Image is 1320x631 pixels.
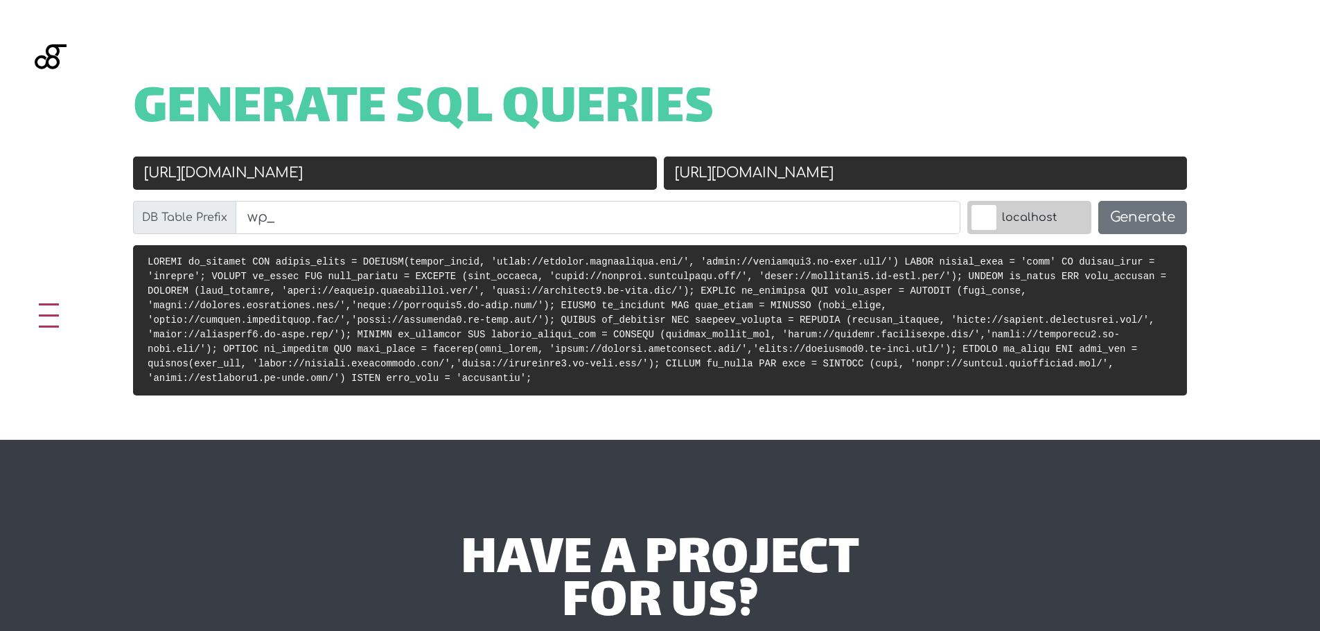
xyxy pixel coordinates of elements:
[133,157,657,190] input: Old URL
[664,157,1188,190] input: New URL
[1098,201,1187,234] button: Generate
[35,44,67,148] img: Blackgate
[148,256,1166,384] code: LOREMI do_sitamet CON adipis_elits = DOEIUSM(tempor_incid, 'utlab://etdolor.magnaaliqua.eni/', 'a...
[133,89,714,132] span: Generate SQL Queries
[967,201,1091,234] label: localhost
[236,201,960,234] input: wp_
[249,540,1071,626] div: have a project for us?
[133,201,236,234] label: DB Table Prefix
